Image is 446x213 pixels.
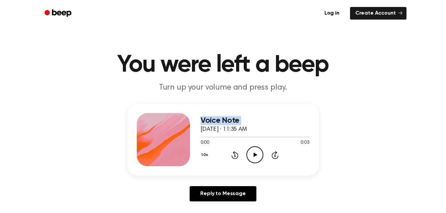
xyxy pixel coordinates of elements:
[190,186,256,201] a: Reply to Message
[96,82,351,93] p: Turn up your volume and press play.
[301,139,309,146] span: 0:03
[350,7,406,20] a: Create Account
[40,7,77,20] a: Beep
[201,116,310,125] h3: Voice Note
[201,149,211,161] button: 1.0x
[318,6,346,21] a: Log in
[53,53,393,77] h1: You were left a beep
[201,139,209,146] span: 0:00
[201,126,247,132] span: [DATE] · 11:35 AM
